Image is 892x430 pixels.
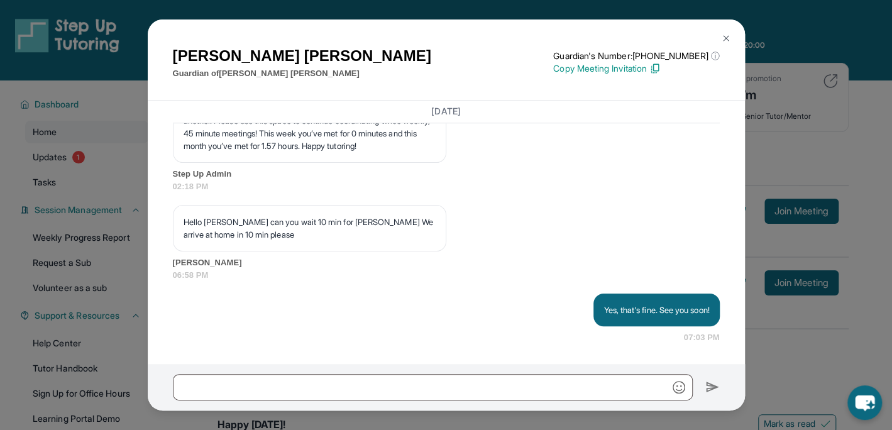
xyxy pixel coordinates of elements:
[710,50,719,62] span: ⓘ
[721,33,731,43] img: Close Icon
[173,269,720,282] span: 06:58 PM
[184,102,436,152] p: Hi from Step Up! We are so excited that you are matched with one another. Please use this space t...
[847,385,882,420] button: chat-button
[603,304,709,316] p: Yes, that's fine. See you soon!
[553,50,719,62] p: Guardian's Number: [PHONE_NUMBER]
[173,256,720,269] span: [PERSON_NAME]
[705,380,720,395] img: Send icon
[173,106,720,118] h3: [DATE]
[173,180,720,193] span: 02:18 PM
[184,216,436,241] p: Hello [PERSON_NAME] can you wait 10 min for [PERSON_NAME] We arrive at home in 10 min please
[173,45,431,67] h1: [PERSON_NAME] [PERSON_NAME]
[649,63,661,74] img: Copy Icon
[553,62,719,75] p: Copy Meeting Invitation
[673,381,685,394] img: Emoji
[684,331,720,344] span: 07:03 PM
[173,168,720,180] span: Step Up Admin
[173,67,431,80] p: Guardian of [PERSON_NAME] [PERSON_NAME]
